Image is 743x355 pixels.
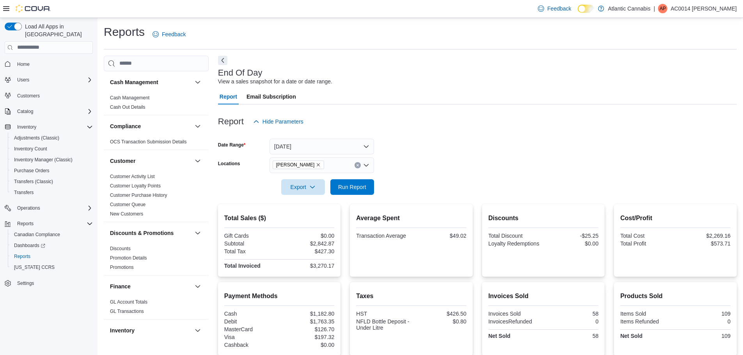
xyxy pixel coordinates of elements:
[413,318,466,325] div: $0.80
[14,219,93,228] span: Reports
[110,122,192,130] button: Compliance
[110,264,134,270] span: Promotions
[281,263,334,269] div: $3,270.17
[17,93,40,99] span: Customers
[620,240,674,247] div: Total Profit
[110,173,155,180] span: Customer Activity List
[110,308,144,314] span: GL Transactions
[2,74,96,85] button: Users
[11,230,93,239] span: Canadian Compliance
[2,203,96,214] button: Operations
[281,240,334,247] div: $2,842.87
[218,117,244,126] h3: Report
[413,311,466,317] div: $426.50
[193,326,202,335] button: Inventory
[110,78,158,86] h3: Cash Management
[276,161,315,169] span: [PERSON_NAME]
[224,311,278,317] div: Cash
[17,124,36,130] span: Inventory
[14,242,45,249] span: Dashboards
[11,241,48,250] a: Dashboards
[220,89,237,104] span: Report
[110,193,167,198] a: Customer Purchase History
[2,58,96,70] button: Home
[14,278,93,288] span: Settings
[2,277,96,289] button: Settings
[677,318,731,325] div: 0
[17,205,40,211] span: Operations
[8,240,96,251] a: Dashboards
[17,61,30,67] span: Home
[620,311,674,317] div: Items Sold
[110,95,149,101] a: Cash Management
[14,231,60,238] span: Canadian Compliance
[8,229,96,240] button: Canadian Compliance
[224,263,261,269] strong: Total Invoiced
[355,162,361,168] button: Clear input
[11,188,37,197] a: Transfers
[110,299,147,305] span: GL Account Totals
[11,155,76,164] a: Inventory Manager (Classic)
[110,202,145,207] a: Customer Queue
[224,240,278,247] div: Subtotal
[578,5,594,13] input: Dark Mode
[545,311,598,317] div: 58
[545,333,598,339] div: 58
[488,240,542,247] div: Loyalty Redemptions
[11,133,62,143] a: Adjustments (Classic)
[14,219,37,228] button: Reports
[224,318,278,325] div: Debit
[149,26,189,42] a: Feedback
[488,318,542,325] div: InvoicesRefunded
[14,91,93,101] span: Customers
[110,229,174,237] h3: Discounts & Promotions
[14,75,32,85] button: Users
[2,106,96,117] button: Catalog
[14,107,93,116] span: Catalog
[2,90,96,101] button: Customers
[281,311,334,317] div: $1,182.80
[110,309,144,314] a: GL Transactions
[8,251,96,262] button: Reports
[654,4,655,13] p: |
[14,157,73,163] span: Inventory Manager (Classic)
[110,327,135,334] h3: Inventory
[677,233,731,239] div: $2,269.16
[14,264,55,270] span: [US_STATE] CCRS
[545,233,598,239] div: -$25.25
[110,229,192,237] button: Discounts & Promotions
[535,1,574,16] a: Feedback
[11,166,53,175] a: Purchase Orders
[224,248,278,254] div: Total Tax
[218,56,227,65] button: Next
[110,211,143,217] a: New Customers
[8,154,96,165] button: Inventory Manager (Classic)
[193,282,202,291] button: Finance
[8,132,96,143] button: Adjustments (Classic)
[14,59,93,69] span: Home
[11,166,93,175] span: Purchase Orders
[338,183,366,191] span: Run Report
[488,233,542,239] div: Total Discount
[286,179,320,195] span: Export
[17,221,34,227] span: Reports
[224,342,278,348] div: Cashback
[104,244,209,275] div: Discounts & Promotions
[11,155,93,164] span: Inventory Manager (Classic)
[2,122,96,132] button: Inventory
[246,89,296,104] span: Email Subscription
[14,203,43,213] button: Operations
[356,233,410,239] div: Transaction Average
[250,114,307,129] button: Hide Parameters
[356,318,410,331] div: NFLD Bottle Deposit - Under Litre
[356,311,410,317] div: HST
[11,252,34,261] a: Reports
[110,255,147,261] a: Promotion Details
[660,4,666,13] span: AP
[273,161,325,169] span: Bay Roberts
[5,55,93,309] nav: Complex example
[658,4,667,13] div: AC0014 Parsons Josh
[14,189,34,196] span: Transfers
[14,122,93,132] span: Inventory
